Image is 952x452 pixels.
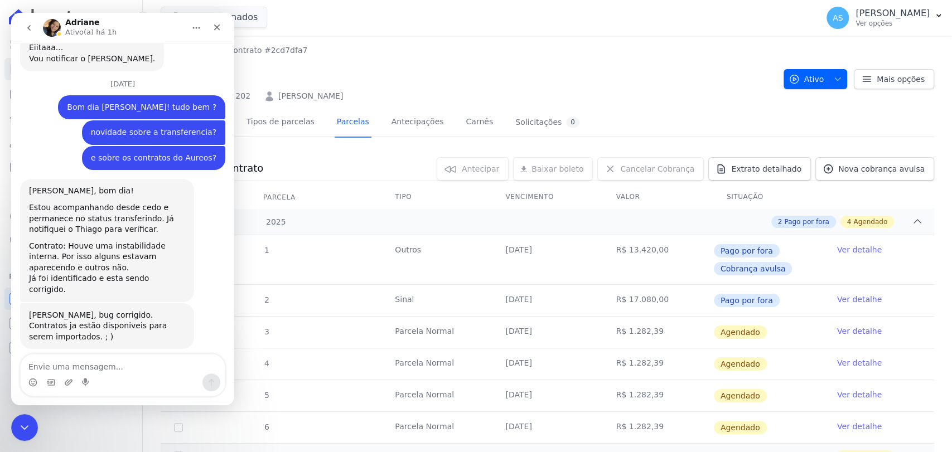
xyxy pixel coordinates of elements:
[71,133,214,158] div: e sobre os contratos do Aureos?
[4,205,138,227] a: Crédito
[714,421,767,434] span: Agendado
[833,14,843,22] span: AS
[381,412,492,443] td: Parcela Normal
[9,23,153,58] div: Eiitaaa...Vou notificar o [PERSON_NAME].
[854,69,934,89] a: Mais opções
[263,359,269,368] span: 4
[856,19,930,28] p: Ver opções
[161,7,267,28] button: 15 selecionados
[9,108,214,133] div: Andreza diz…
[708,157,811,181] a: Extrato detalhado
[11,414,38,441] iframe: Intercom live chat
[714,357,767,371] span: Agendado
[381,235,492,284] td: Outros
[56,89,205,100] div: Bom dia [PERSON_NAME]! tudo bem ?
[714,389,767,402] span: Agendado
[4,132,138,154] a: Clientes
[381,285,492,316] td: Sinal
[9,342,214,361] textarea: Envie uma mensagem...
[837,325,882,337] a: Ver detalhe
[9,290,214,346] div: Adriane diz…
[235,90,250,102] a: 202
[263,391,269,400] span: 5
[837,244,882,255] a: Ver detalhe
[228,45,307,56] a: Contrato #2cd7dfa7
[9,133,214,167] div: Andreza diz…
[4,312,138,334] a: Conta Hent
[847,217,852,227] span: 4
[18,30,144,51] div: Eiitaaa... Vou notificar o [PERSON_NAME].
[714,294,780,307] span: Pago por fora
[603,412,713,443] td: R$ 1.282,39
[80,114,205,125] div: novidade sobre a transferencia?
[492,348,602,380] td: [DATE]
[784,217,829,227] span: Pago por fora
[161,61,775,86] h2: 202
[856,8,930,19] p: [PERSON_NAME]
[9,270,133,283] div: Plataformas
[9,67,214,82] div: [DATE]
[603,235,713,284] td: R$ 13.420,00
[71,108,214,132] div: novidade sobre a transferencia?
[381,186,492,209] th: Tipo
[714,262,792,275] span: Cobrança avulsa
[381,348,492,380] td: Parcela Normal
[4,156,138,178] a: Minha Carteira
[335,108,371,138] a: Parcelas
[4,288,138,310] a: Recebíveis
[244,108,317,138] a: Tipos de parcelas
[4,58,138,80] a: Contratos
[263,295,269,304] span: 2
[4,107,138,129] a: Lotes
[515,117,579,128] div: Solicitações
[278,90,343,102] a: [PERSON_NAME]
[174,423,183,432] input: default
[713,186,824,209] th: Situação
[4,33,138,56] a: Visão Geral
[263,246,269,255] span: 1
[4,230,138,252] a: Negativação
[381,317,492,348] td: Parcela Normal
[389,108,446,138] a: Antecipações
[877,74,925,85] span: Mais opções
[263,422,269,431] span: 6
[381,380,492,411] td: Parcela Normal
[492,380,602,411] td: [DATE]
[18,228,174,261] div: Contrato: Houve uma instabilidade interna. Por isso alguns estavam aparecendo e outros não.
[9,166,214,290] div: Adriane diz…
[838,163,925,174] span: Nova cobrança avulsa
[789,69,824,89] span: Ativo
[492,412,602,443] td: [DATE]
[492,186,602,209] th: Vencimento
[492,235,602,284] td: [DATE]
[4,181,138,203] a: Transferências
[463,108,495,138] a: Carnês
[9,290,183,337] div: [PERSON_NAME], bug corrigido. Contratos ja estão disponiveis para serem importados. ; )
[714,244,780,257] span: Pago por fora
[4,82,138,105] a: Parcelas
[731,163,801,174] span: Extrato detalhado
[18,173,174,184] div: [PERSON_NAME], bom dia!
[175,4,196,26] button: Início
[837,294,882,305] a: Ver detalhe
[837,357,882,368] a: Ver detalhe
[714,325,767,339] span: Agendado
[53,365,62,374] button: Carregar anexo
[54,14,105,25] p: Ativo(a) há 1h
[603,380,713,411] td: R$ 1.282,39
[18,189,174,222] div: Estou acompanhando desde cedo e permanece no status transferindo. Já notifiquei o Thiago para ver...
[71,365,80,374] button: Start recording
[35,365,44,374] button: Seletor de Gif
[603,285,713,316] td: R$ 17.080,00
[778,217,782,227] span: 2
[603,348,713,380] td: R$ 1.282,39
[9,166,183,289] div: [PERSON_NAME], bom dia!Estou acompanhando desde cedo e permanece no status transferindo. Já notif...
[818,2,952,33] button: AS [PERSON_NAME] Ver opções
[566,117,579,128] div: 0
[263,327,269,336] span: 3
[513,108,582,138] a: Solicitações0
[837,421,882,432] a: Ver detalhe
